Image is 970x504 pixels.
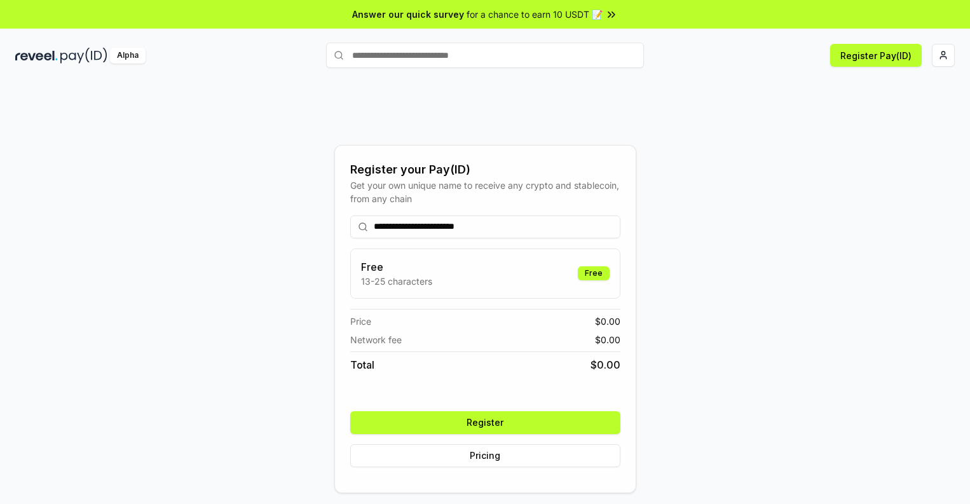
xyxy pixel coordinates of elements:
[352,8,464,21] span: Answer our quick survey
[350,411,620,434] button: Register
[350,179,620,205] div: Get your own unique name to receive any crypto and stablecoin, from any chain
[110,48,146,64] div: Alpha
[595,315,620,328] span: $ 0.00
[578,266,610,280] div: Free
[350,161,620,179] div: Register your Pay(ID)
[350,357,374,372] span: Total
[591,357,620,372] span: $ 0.00
[467,8,603,21] span: for a chance to earn 10 USDT 📝
[361,275,432,288] p: 13-25 characters
[350,444,620,467] button: Pricing
[595,333,620,346] span: $ 0.00
[361,259,432,275] h3: Free
[830,44,922,67] button: Register Pay(ID)
[60,48,107,64] img: pay_id
[350,315,371,328] span: Price
[15,48,58,64] img: reveel_dark
[350,333,402,346] span: Network fee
